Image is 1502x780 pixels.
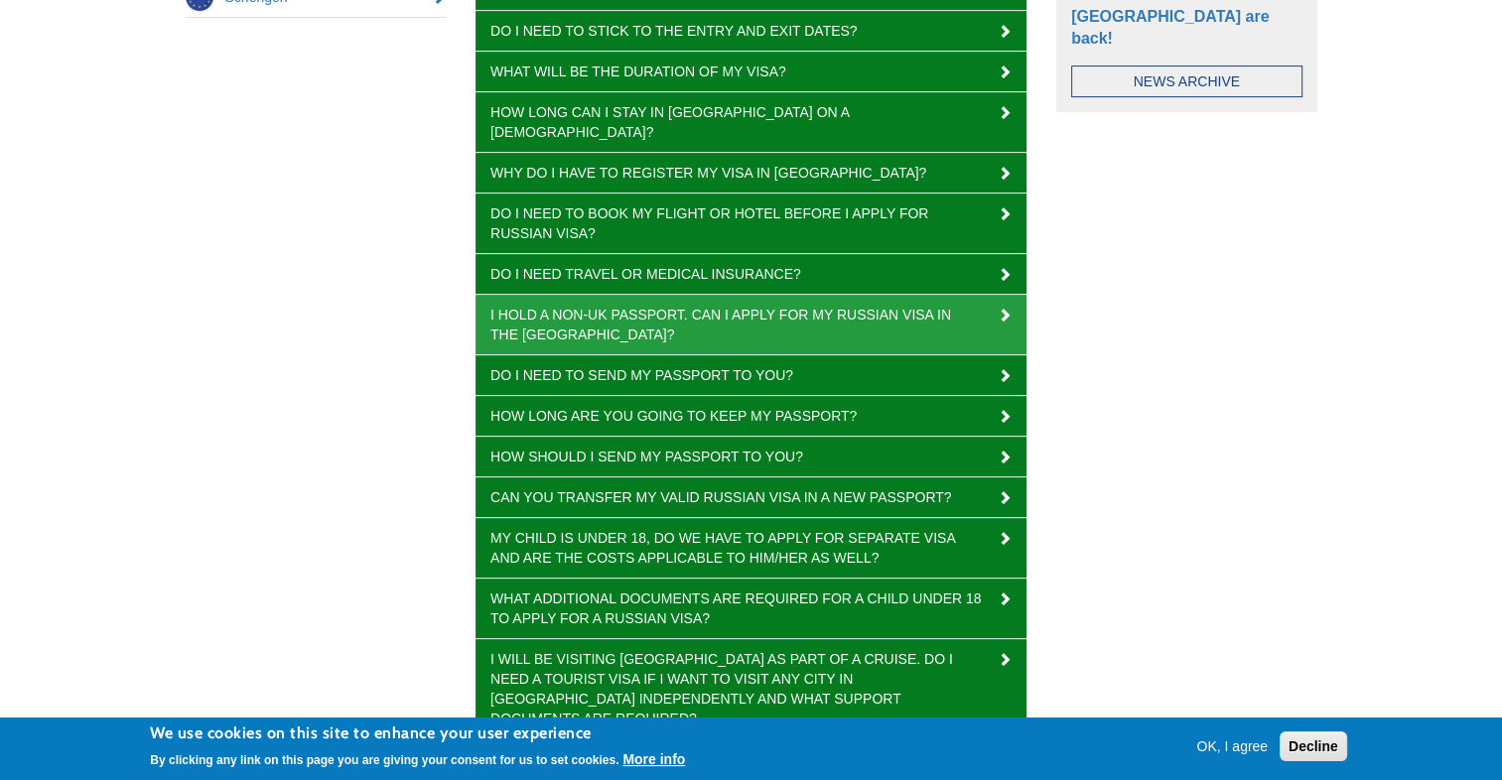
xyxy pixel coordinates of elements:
a: Do I need to book my flight or hotel before I apply for Russian visa? [476,194,1026,253]
a: I will be visiting [GEOGRAPHIC_DATA] as part of a cruise. Do I need a tourist visa if I want to v... [476,639,1026,738]
a: Can you transfer my valid Russian visa in a new passport? [476,477,1026,517]
a: Do I need travel or medical insurance? [476,254,1026,294]
button: OK, I agree [1188,736,1276,756]
a: I hold a non-UK passport. Can I apply for my Russian visa in the [GEOGRAPHIC_DATA]? [476,295,1026,354]
h2: We use cookies on this site to enhance your user experience [150,722,685,744]
button: Decline [1280,731,1347,761]
a: Do I need to stick to the entry and exit dates? [476,11,1026,51]
a: How should I send my passport to you? [476,437,1026,476]
a: My child is under 18, do we have to apply for separate visa and are the costs applicable to him/h... [476,518,1026,578]
p: By clicking any link on this page you are giving your consent for us to set cookies. [150,753,618,767]
a: How long can I stay in [GEOGRAPHIC_DATA] on a [DEMOGRAPHIC_DATA]? [476,92,1026,152]
a: News Archive [1071,65,1302,97]
a: What will be the duration of my visa? [476,52,1026,91]
a: Do I need to send my passport to you? [476,355,1026,395]
a: How long are you going to keep my passport? [476,396,1026,436]
a: What additional documents are required for a child under 18 to apply for a Russian visa? [476,579,1026,638]
a: Why do I have to register my visa in [GEOGRAPHIC_DATA]? [476,153,1026,193]
button: More info [622,749,685,769]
